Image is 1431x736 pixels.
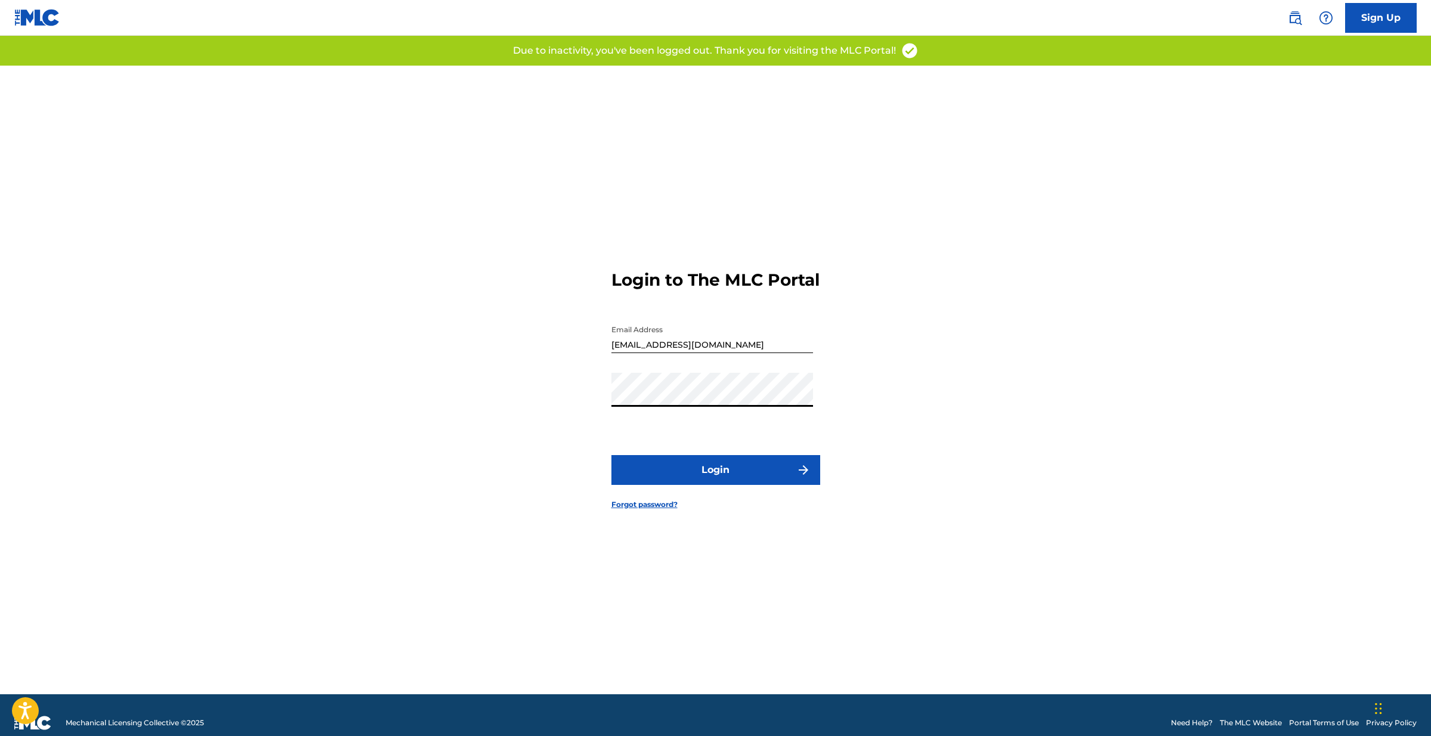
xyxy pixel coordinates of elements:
[1371,679,1431,736] iframe: Chat Widget
[1314,6,1338,30] div: Help
[1171,718,1213,728] a: Need Help?
[513,44,896,58] p: Due to inactivity, you've been logged out. Thank you for visiting the MLC Portal!
[1319,11,1333,25] img: help
[1345,3,1417,33] a: Sign Up
[901,42,919,60] img: access
[1375,691,1382,726] div: Drag
[796,463,811,477] img: f7272a7cc735f4ea7f67.svg
[611,499,678,510] a: Forgot password?
[611,455,820,485] button: Login
[14,9,60,26] img: MLC Logo
[1289,718,1359,728] a: Portal Terms of Use
[66,718,204,728] span: Mechanical Licensing Collective © 2025
[611,270,820,290] h3: Login to The MLC Portal
[1288,11,1302,25] img: search
[1366,718,1417,728] a: Privacy Policy
[14,716,51,730] img: logo
[1283,6,1307,30] a: Public Search
[1220,718,1282,728] a: The MLC Website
